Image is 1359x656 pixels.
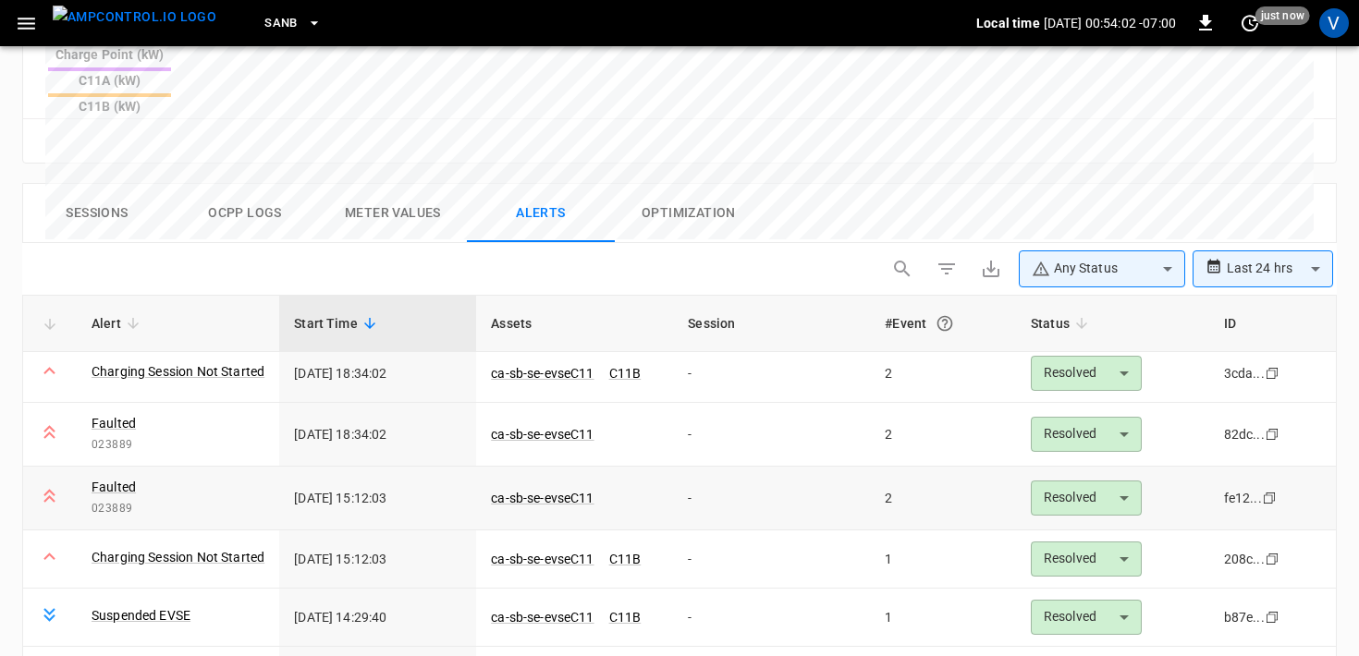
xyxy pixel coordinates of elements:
[1209,296,1336,352] th: ID
[257,6,329,42] button: SanB
[1032,259,1156,278] div: Any Status
[491,610,594,625] a: ca-sb-se-evseC11
[870,530,1016,589] td: 1
[92,312,145,334] span: Alert
[1235,8,1265,38] button: set refresh interval
[476,296,673,352] th: Assets
[673,530,870,589] td: -
[92,548,264,566] a: Charging Session Not Started
[53,6,216,29] img: ampcontrol.io logo
[1227,251,1333,286] div: Last 24 hrs
[1264,363,1282,383] div: copy
[673,589,870,647] td: -
[609,552,642,566] a: C11B
[615,184,763,243] button: Optimization
[928,307,961,340] button: An event is a single occurrence of an issue. An alert groups related events for the same asset, m...
[1264,424,1282,444] div: copy
[279,589,476,647] td: [DATE] 14:29:40
[171,184,319,243] button: Ocpp logs
[1224,550,1265,568] div: 208c...
[1255,6,1310,25] span: just now
[1264,549,1282,569] div: copy
[279,530,476,589] td: [DATE] 15:12:03
[1264,607,1282,627] div: copy
[1031,312,1094,334] span: Status
[23,184,171,243] button: Sessions
[294,312,382,334] span: Start Time
[885,307,1001,340] div: #Event
[976,14,1040,32] p: Local time
[1031,480,1142,516] div: Resolved
[1044,14,1176,32] p: [DATE] 00:54:02 -07:00
[1261,488,1279,508] div: copy
[1031,541,1142,577] div: Resolved
[673,296,870,352] th: Session
[1031,417,1142,452] div: Resolved
[1031,600,1142,635] div: Resolved
[609,610,642,625] a: C11B
[491,552,594,566] a: ca-sb-se-evseC11
[1319,8,1349,38] div: profile-icon
[92,606,190,625] a: Suspended EVSE
[467,184,615,243] button: Alerts
[870,589,1016,647] td: 1
[319,184,467,243] button: Meter Values
[1224,608,1265,626] div: b87e...
[264,13,298,34] span: SanB
[1031,356,1142,391] div: Resolved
